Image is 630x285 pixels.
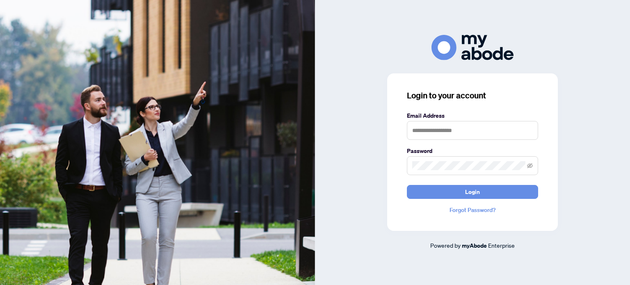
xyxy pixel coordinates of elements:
[527,163,533,169] span: eye-invisible
[488,242,515,249] span: Enterprise
[430,242,461,249] span: Powered by
[407,146,538,155] label: Password
[407,185,538,199] button: Login
[462,241,487,250] a: myAbode
[407,111,538,120] label: Email Address
[407,205,538,214] a: Forgot Password?
[431,35,514,60] img: ma-logo
[465,185,480,198] span: Login
[407,90,538,101] h3: Login to your account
